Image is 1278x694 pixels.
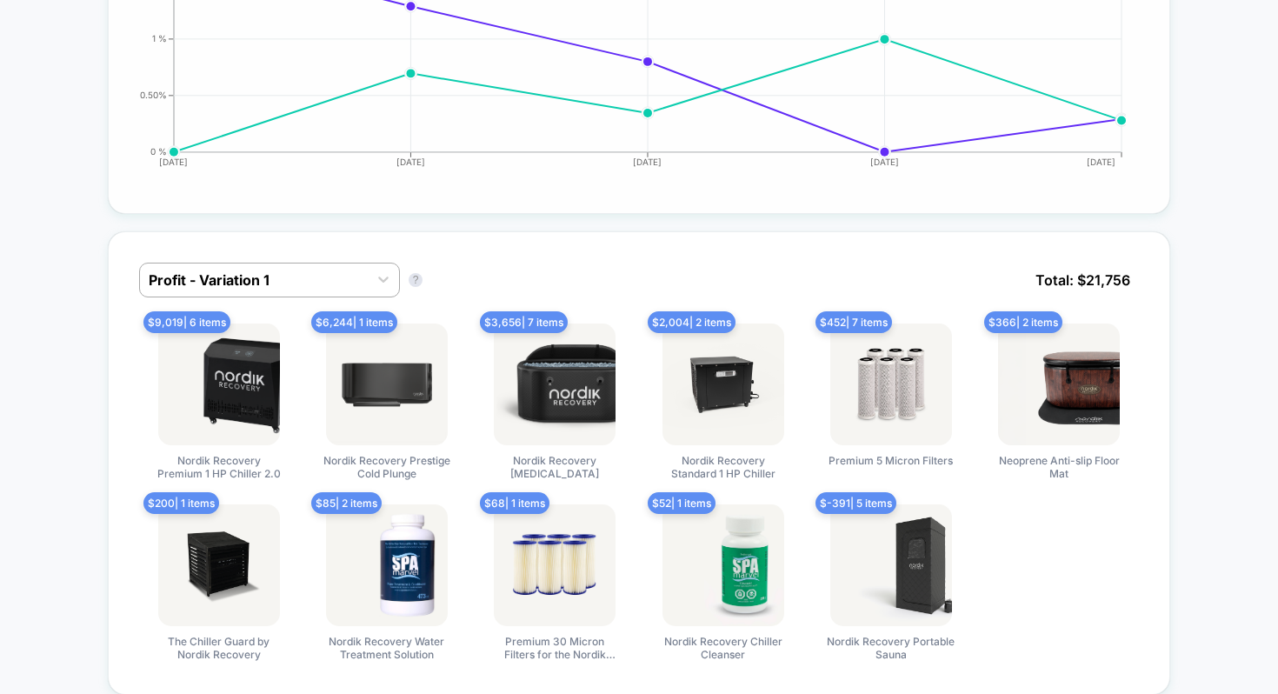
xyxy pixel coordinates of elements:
[154,454,284,483] span: Nordik Recovery Premium 1 HP Chiller 2.0
[662,324,784,445] img: Nordik Recovery Standard 1 HP Chiller
[830,504,952,626] img: Nordik Recovery Portable Sauna
[322,454,452,483] span: Nordik Recovery Prestige Cold Plunge
[634,157,662,167] tspan: [DATE]
[658,454,789,483] span: Nordik Recovery Standard 1 HP Chiller
[489,454,620,483] span: Nordik Recovery [MEDICAL_DATA]
[326,324,448,445] img: Nordik Recovery Prestige Cold Plunge
[648,492,716,514] span: $ 52 | 1 items
[984,311,1062,333] span: $ 366 | 2 items
[311,492,382,514] span: $ 85 | 2 items
[396,157,425,167] tspan: [DATE]
[322,635,452,664] span: Nordik Recovery Water Treatment Solution
[326,504,448,626] img: Nordik Recovery Water Treatment Solution
[815,311,892,333] span: $ 452 | 7 items
[815,492,896,514] span: $ -391 | 5 items
[489,635,620,664] span: Premium 30 Micron Filters for the Nordik Recovery Prestige (5"x2.5")
[480,492,549,514] span: $ 68 | 1 items
[152,33,167,43] tspan: 1 %
[1088,157,1116,167] tspan: [DATE]
[311,311,397,333] span: $ 6,244 | 1 items
[494,324,616,445] img: Nordik Recovery Ice Bath
[159,157,188,167] tspan: [DATE]
[494,504,616,626] img: Premium 30 Micron Filters for the Nordik Recovery Prestige (5"x2.5")
[1027,263,1139,297] span: Total: $ 21,756
[143,492,219,514] span: $ 200 | 1 items
[140,90,167,100] tspan: 0.50%
[158,324,280,445] img: Nordik Recovery Premium 1 HP Chiller 2.0
[409,273,423,287] button: ?
[998,324,1120,445] img: Neoprene Anti-slip Floor Mat
[658,635,789,664] span: Nordik Recovery Chiller Cleanser
[829,454,953,483] span: Premium 5 Micron Filters
[480,311,568,333] span: $ 3,656 | 7 items
[158,504,280,626] img: The Chiller Guard by Nordik Recovery
[150,146,167,157] tspan: 0 %
[830,324,952,445] img: Premium 5 Micron Filters
[143,311,230,333] span: $ 9,019 | 6 items
[870,157,899,167] tspan: [DATE]
[154,635,284,664] span: The Chiller Guard by Nordik Recovery
[648,311,736,333] span: $ 2,004 | 2 items
[826,635,956,664] span: Nordik Recovery Portable Sauna
[662,504,784,626] img: Nordik Recovery Chiller Cleanser
[994,454,1124,483] span: Neoprene Anti-slip Floor Mat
